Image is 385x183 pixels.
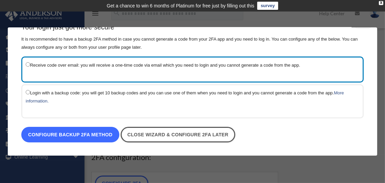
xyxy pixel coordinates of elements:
label: Login with a backup code: you will get 10 backup codes and you can use one of them when you need ... [26,89,353,105]
div: Get a chance to win 6 months of Platinum for free just by filling out this [107,2,255,10]
input: Receive code over email: you will receive a one-time code via email which you need to login and y... [26,62,30,67]
label: Receive code over email: you will receive a one-time code via email which you need to login and y... [26,61,353,69]
a: Close wizard & configure 2FA later [120,127,235,142]
a: survey [257,2,278,10]
a: Configure backup 2FA method [21,127,119,142]
p: It is recommended to have a backup 2FA method in case you cannot generate a code from your 2FA ap... [21,35,364,51]
h3: Your login just got more secure [21,22,364,32]
a: More information. [26,90,344,104]
div: close [379,1,383,5]
input: Login with a backup code: you will get 10 backup codes and you can use one of them when you need ... [26,90,30,94]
